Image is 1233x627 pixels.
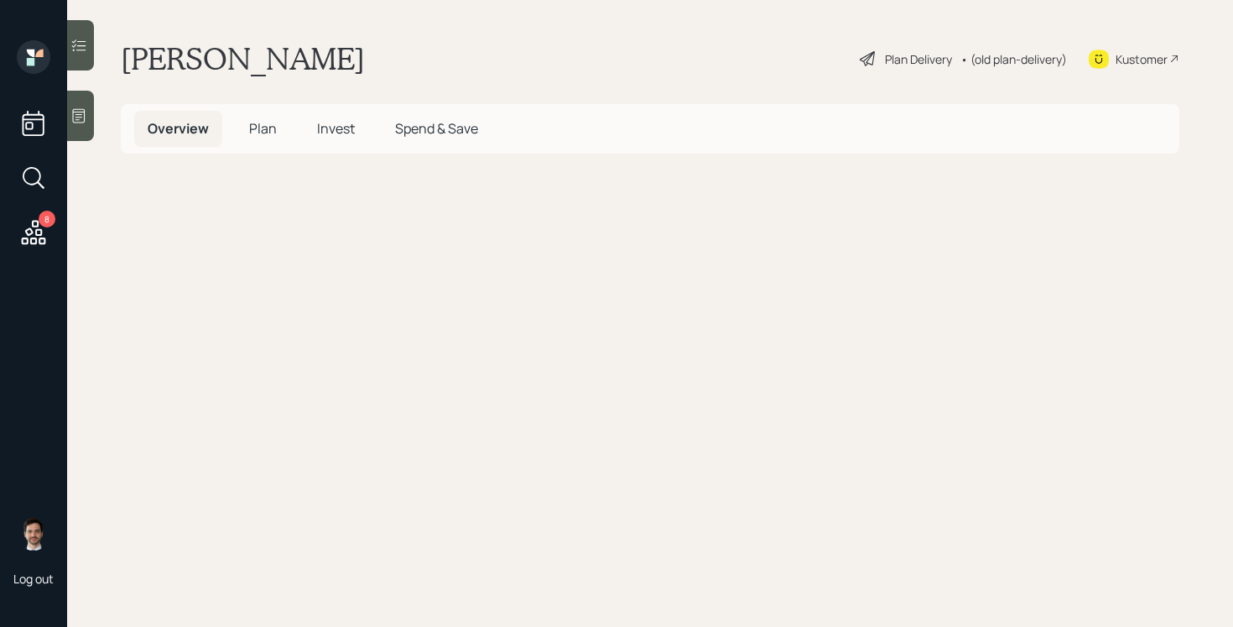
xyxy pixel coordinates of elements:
[885,50,952,68] div: Plan Delivery
[1116,50,1168,68] div: Kustomer
[960,50,1067,68] div: • (old plan-delivery)
[13,571,54,587] div: Log out
[17,517,50,551] img: jonah-coleman-headshot.png
[121,40,365,77] h1: [PERSON_NAME]
[148,119,209,138] span: Overview
[39,211,55,227] div: 8
[317,119,355,138] span: Invest
[395,119,478,138] span: Spend & Save
[249,119,277,138] span: Plan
